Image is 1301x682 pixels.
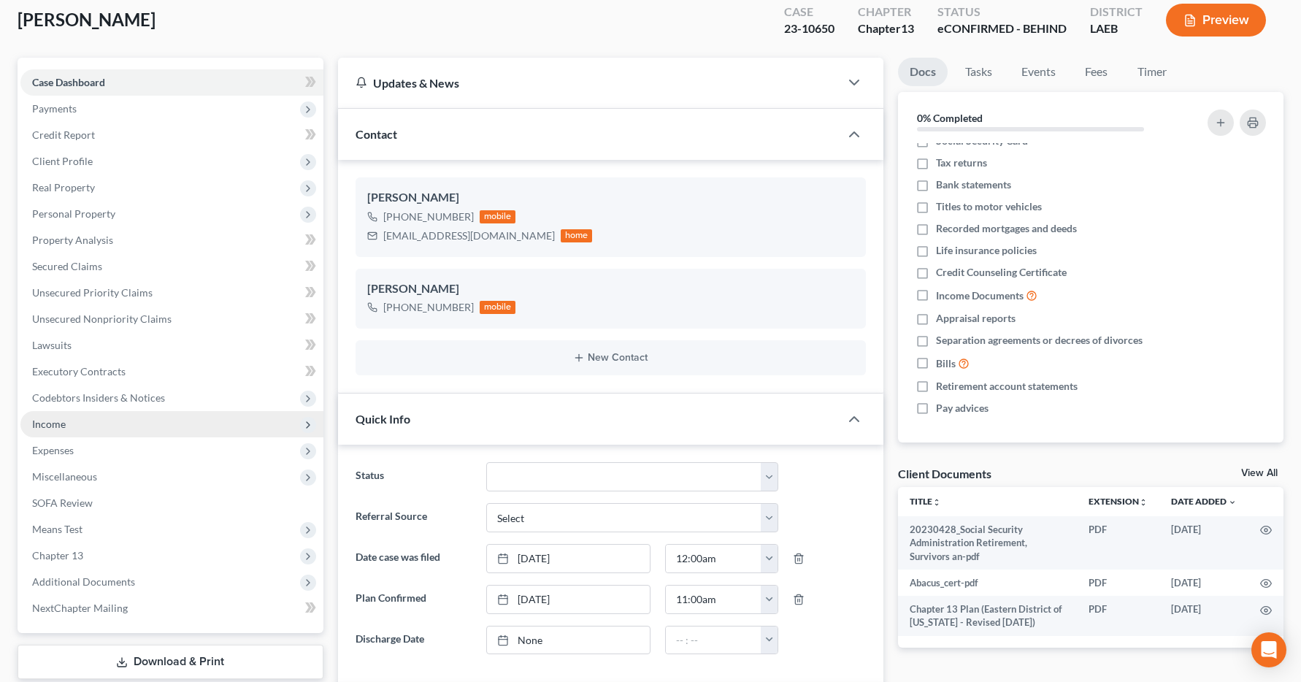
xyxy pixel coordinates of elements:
[348,503,480,532] label: Referral Source
[32,602,128,614] span: NextChapter Mailing
[1090,20,1143,37] div: LAEB
[917,112,983,124] strong: 0% Completed
[32,444,74,456] span: Expenses
[32,339,72,351] span: Lawsuits
[784,4,834,20] div: Case
[20,306,323,332] a: Unsecured Nonpriority Claims
[348,626,480,655] label: Discharge Date
[383,210,474,224] div: [PHONE_NUMBER]
[32,207,115,220] span: Personal Property
[348,585,480,614] label: Plan Confirmed
[487,586,650,613] a: [DATE]
[20,253,323,280] a: Secured Claims
[1159,516,1248,570] td: [DATE]
[936,401,989,415] span: Pay advices
[932,498,941,507] i: unfold_more
[1089,496,1148,507] a: Extensionunfold_more
[1251,632,1286,667] div: Open Intercom Messenger
[32,418,66,430] span: Income
[20,280,323,306] a: Unsecured Priority Claims
[18,645,323,679] a: Download & Print
[367,189,854,207] div: [PERSON_NAME]
[1139,498,1148,507] i: unfold_more
[1090,4,1143,20] div: District
[1077,516,1159,570] td: PDF
[1077,570,1159,596] td: PDF
[953,58,1004,86] a: Tasks
[1073,58,1120,86] a: Fees
[32,286,153,299] span: Unsecured Priority Claims
[784,20,834,37] div: 23-10650
[898,596,1077,636] td: Chapter 13 Plan (Eastern District of [US_STATE] - Revised [DATE])
[32,549,83,562] span: Chapter 13
[1171,496,1237,507] a: Date Added expand_more
[901,21,914,35] span: 13
[936,221,1077,236] span: Recorded mortgages and deeds
[20,332,323,359] a: Lawsuits
[898,466,991,481] div: Client Documents
[487,545,650,572] a: [DATE]
[32,391,165,404] span: Codebtors Insiders & Notices
[32,260,102,272] span: Secured Claims
[32,523,82,535] span: Means Test
[910,496,941,507] a: Titleunfold_more
[20,69,323,96] a: Case Dashboard
[383,229,555,243] div: [EMAIL_ADDRESS][DOMAIN_NAME]
[936,379,1078,394] span: Retirement account statements
[20,359,323,385] a: Executory Contracts
[936,333,1143,348] span: Separation agreements or decrees of divorces
[32,234,113,246] span: Property Analysis
[937,20,1067,37] div: eCONFIRMED - BEHIND
[32,365,126,378] span: Executory Contracts
[487,627,650,654] a: None
[898,58,948,86] a: Docs
[1166,4,1266,37] button: Preview
[936,356,956,371] span: Bills
[1126,58,1178,86] a: Timer
[1159,570,1248,596] td: [DATE]
[356,75,822,91] div: Updates & News
[32,470,97,483] span: Miscellaneous
[898,570,1077,596] td: Abacus_cert-pdf
[936,156,987,170] span: Tax returns
[561,229,593,242] div: home
[1010,58,1067,86] a: Events
[32,102,77,115] span: Payments
[32,76,105,88] span: Case Dashboard
[348,462,480,491] label: Status
[936,311,1016,326] span: Appraisal reports
[32,181,95,194] span: Real Property
[858,20,914,37] div: Chapter
[32,155,93,167] span: Client Profile
[356,127,397,141] span: Contact
[20,595,323,621] a: NextChapter Mailing
[20,490,323,516] a: SOFA Review
[348,544,480,573] label: Date case was filed
[367,280,854,298] div: [PERSON_NAME]
[898,516,1077,570] td: 20230428_Social Security Administration Retirement, Survivors an-pdf
[937,4,1067,20] div: Status
[858,4,914,20] div: Chapter
[936,265,1067,280] span: Credit Counseling Certificate
[1077,596,1159,636] td: PDF
[480,301,516,314] div: mobile
[666,545,761,572] input: -- : --
[936,288,1024,303] span: Income Documents
[936,243,1037,258] span: Life insurance policies
[666,586,761,613] input: -- : --
[1228,498,1237,507] i: expand_more
[936,199,1042,214] span: Titles to motor vehicles
[32,497,93,509] span: SOFA Review
[367,352,854,364] button: New Contact
[936,177,1011,192] span: Bank statements
[18,9,156,30] span: [PERSON_NAME]
[20,227,323,253] a: Property Analysis
[383,300,474,315] div: [PHONE_NUMBER]
[32,575,135,588] span: Additional Documents
[20,122,323,148] a: Credit Report
[32,129,95,141] span: Credit Report
[356,412,410,426] span: Quick Info
[1241,468,1278,478] a: View All
[480,210,516,223] div: mobile
[32,313,172,325] span: Unsecured Nonpriority Claims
